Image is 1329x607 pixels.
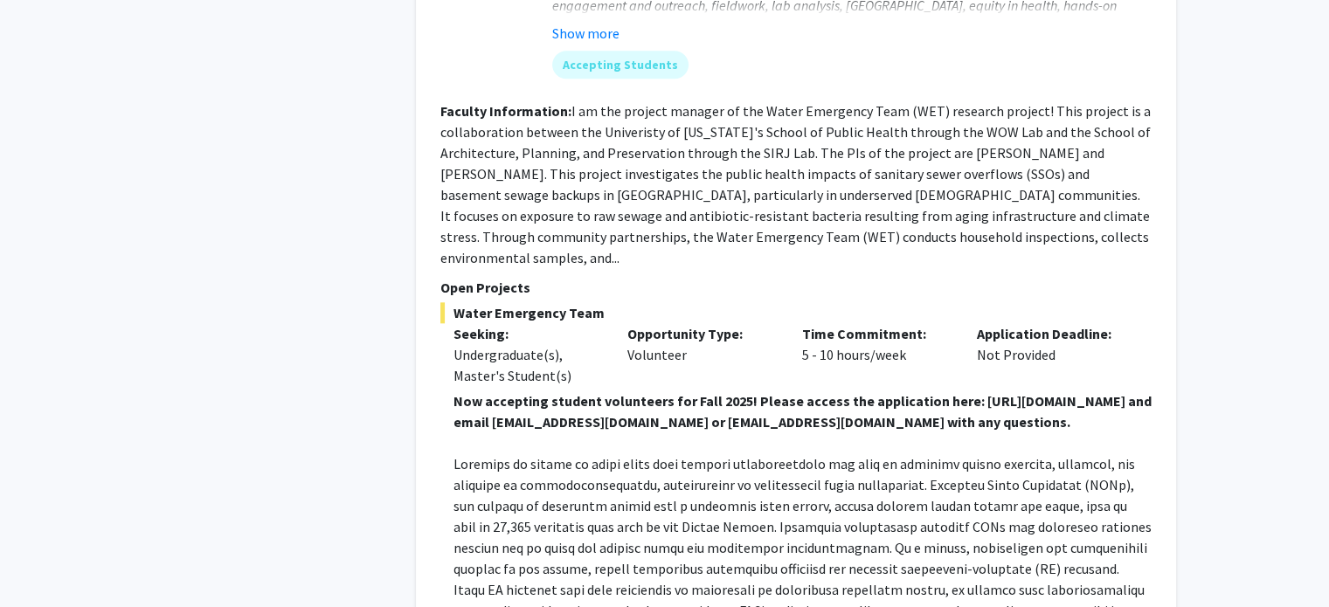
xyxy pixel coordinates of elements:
[627,323,776,344] p: Opportunity Type:
[552,51,689,79] mat-chip: Accepting Students
[453,392,1152,431] strong: Now accepting student volunteers for Fall 2025! Please access the application here: [URL][DOMAIN_...
[440,302,1152,323] span: Water Emergency Team
[440,102,571,120] b: Faculty Information:
[440,277,1152,298] p: Open Projects
[440,102,1151,266] fg-read-more: I am the project manager of the Water Emergency Team (WET) research project! This project is a co...
[964,323,1139,386] div: Not Provided
[13,528,74,594] iframe: Chat
[977,323,1125,344] p: Application Deadline:
[552,23,620,44] button: Show more
[453,344,602,386] div: Undergraduate(s), Master's Student(s)
[453,323,602,344] p: Seeking:
[614,323,789,386] div: Volunteer
[789,323,964,386] div: 5 - 10 hours/week
[802,323,951,344] p: Time Commitment:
